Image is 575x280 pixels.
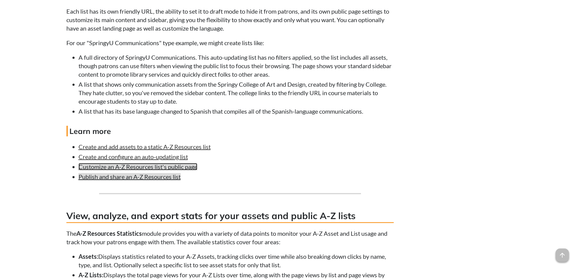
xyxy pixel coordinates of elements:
[66,126,394,136] h4: Learn more
[79,143,211,150] a: Create and add assets to a static A-Z Resources list
[79,271,103,278] strong: A-Z Lists:
[556,249,569,256] a: arrow_upward
[79,173,181,180] a: Publish and share an A-Z Resources list
[556,248,569,262] span: arrow_upward
[79,253,98,260] strong: Assets:
[79,252,394,269] li: Displays statistics related to your A-Z Assets, tracking clicks over time while also breaking dow...
[66,209,394,223] h3: View, analyze, and export stats for your assets and public A-Z lists
[66,38,394,47] p: For our "SpringyU Communications" type example, we might create lists like:
[76,230,142,237] strong: A-Z Resources Statistics
[66,229,394,246] p: The module provides you with a variety of data points to monitor your A-Z Asset and List usage an...
[66,7,394,32] p: Each list has its own friendly URL, the ability to set it to draft mode to hide it from patrons, ...
[79,153,188,160] a: Create and configure an auto-updating list
[79,53,394,78] li: A full directory of SpringyU Communications. This auto-updating list has no filters applied, so t...
[79,163,197,170] a: Customize an A-Z Resources list's public page
[79,107,394,115] li: A list that has its base language changed to Spanish that compiles all of the Spanish-language co...
[79,80,394,105] li: A list that shows only communication assets from the Springy College of Art and Design, created b...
